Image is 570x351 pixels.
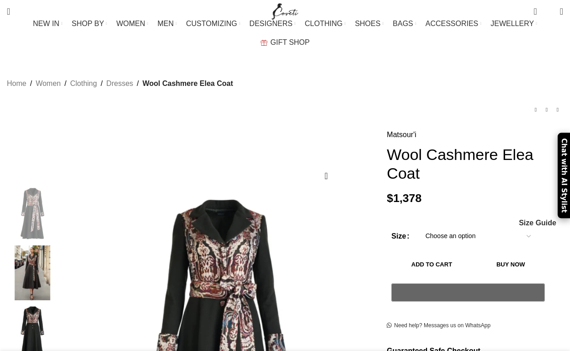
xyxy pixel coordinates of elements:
div: Main navigation [2,15,568,52]
a: Search [2,2,15,21]
span: NEW IN [33,19,59,28]
button: Buy now [477,255,545,274]
img: Wool Cashmere Elea Coat Clothing A-Line Dresses Coveti [5,245,60,300]
span: CUSTOMIZING [186,19,237,28]
a: NEW IN [33,15,63,33]
span: GIFT SHOP [271,38,310,47]
span: JEWELLERY [490,19,534,28]
span: BAGS [393,19,413,28]
a: SHOP BY [72,15,107,33]
span: WOMEN [116,19,145,28]
a: Size Guide [518,219,556,227]
a: Matsour'i [387,129,416,141]
label: Size [391,230,409,242]
span: 0 [534,5,541,11]
span: SHOES [355,19,380,28]
a: Home [7,78,27,90]
button: Add to cart [391,255,472,274]
a: SHOES [355,15,384,33]
span: MEN [158,19,174,28]
span: CLOTHING [305,19,343,28]
a: WOMEN [116,15,148,33]
nav: Breadcrumb [7,78,233,90]
img: Wool Cashmere Elea Coat Clothing A-Line Dresses Coveti [5,186,60,241]
a: BAGS [393,15,416,33]
button: Pay with GPay [391,283,545,302]
span: ACCESSORIES [426,19,479,28]
a: MEN [158,15,177,33]
a: Previous product [530,104,541,115]
a: Next product [552,104,563,115]
a: Clothing [70,78,97,90]
bdi: 1,378 [387,192,421,204]
a: 0 [529,2,541,21]
span: SHOP BY [72,19,104,28]
a: JEWELLERY [490,15,537,33]
a: ACCESSORIES [426,15,482,33]
span: $ [387,192,393,204]
a: DESIGNERS [250,15,296,33]
a: Dresses [107,78,133,90]
a: CLOTHING [305,15,346,33]
span: 0 [546,9,553,16]
a: Women [36,78,61,90]
div: My Wishlist [544,2,553,21]
a: CUSTOMIZING [186,15,240,33]
a: Need help? Messages us on WhatsApp [387,322,490,330]
h1: Wool Cashmere Elea Coat [387,145,563,183]
span: DESIGNERS [250,19,293,28]
img: GiftBag [261,40,267,46]
a: GIFT SHOP [261,33,310,52]
a: Site logo [270,7,300,15]
span: Wool Cashmere Elea Coat [143,78,233,90]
